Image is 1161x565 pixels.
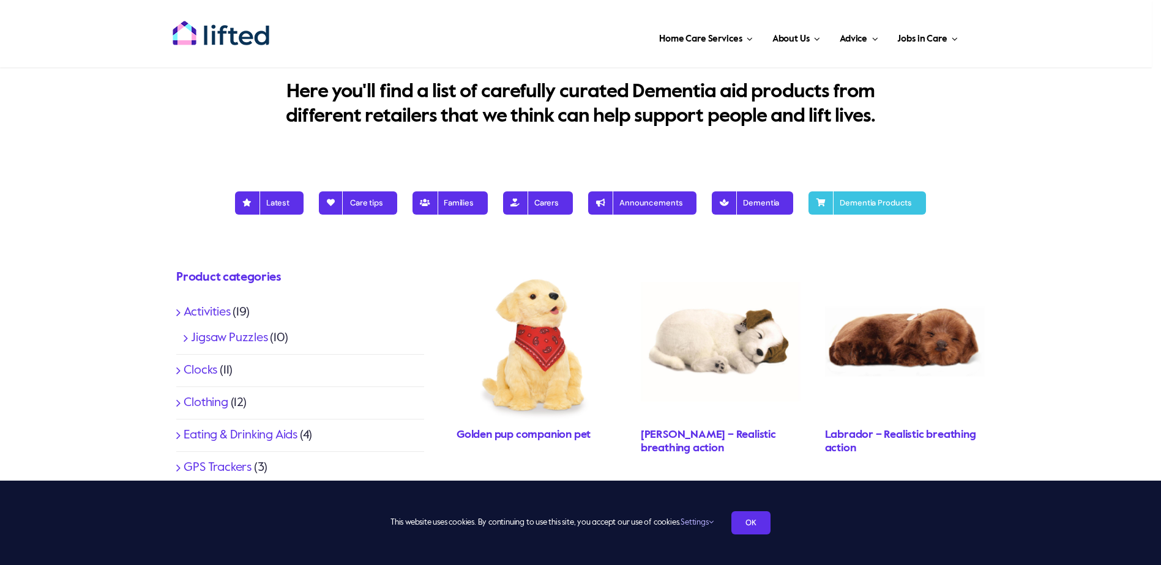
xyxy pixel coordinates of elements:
a: Labrador – Realistic breathing action [825,429,976,454]
a: Announcements [588,186,696,220]
a: OK [731,511,771,534]
nav: Main Menu [309,18,961,55]
a: Clothing [184,397,228,409]
a: lifted-logo [172,20,270,32]
span: Latest [249,198,289,208]
a: Carers [503,186,573,220]
span: Dementia Products [823,198,912,208]
span: Home Care Services [659,29,742,49]
h4: Product categories [176,269,424,286]
a: ChocLab1Storyandsons_1152x1152 [825,262,985,275]
a: Dementia [712,186,793,220]
span: This website uses cookies. By continuing to use this site, you accept our use of cookies. [390,513,713,533]
span: Carers [517,198,559,208]
span: (4) [300,429,312,441]
a: Clocks [184,364,217,377]
span: Advice [840,29,867,49]
a: Goldenpup1Storyandsons_1152x1152 [457,262,616,275]
a: Home Care Services [655,18,756,55]
span: Care tips [333,198,383,208]
span: About Us [772,29,810,49]
nav: Blog Nav [176,180,984,220]
a: Families [413,186,488,220]
span: (10) [270,332,288,344]
span: Families [427,198,474,208]
span: (11) [220,364,233,377]
span: (3) [254,462,267,474]
a: Activities [184,306,230,319]
a: Settings [681,519,713,526]
a: Care tips [319,186,397,220]
p: Here you'll find a list of carefully curated Dementia aid products from different retailers that ... [261,79,901,129]
span: Announcements [602,198,682,208]
a: GPS Trackers [184,462,252,474]
a: Advice [836,18,881,55]
a: Eating & Drinking Aids [184,429,297,441]
a: Jigsaw Puzzles [191,332,267,344]
span: Jobs in Care [897,29,947,49]
a: Jackrussell1_1152x1152 [641,262,801,275]
a: Golden pup companion pet [457,429,591,440]
span: Dementia [726,198,779,208]
a: Latest [235,186,304,220]
span: (19) [233,306,249,319]
a: Jobs in Care [894,18,961,55]
a: About Us [769,18,824,55]
a: Dementia Products [808,186,926,220]
a: [PERSON_NAME] – Realistic breathing action [641,429,776,454]
span: (12) [231,397,247,409]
